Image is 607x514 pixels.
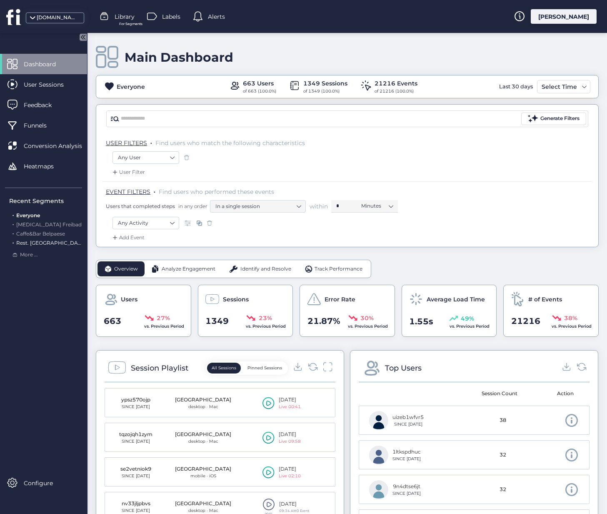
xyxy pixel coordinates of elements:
span: . [12,211,14,218]
span: Conversion Analysis [24,141,95,150]
span: For Segments [119,21,142,27]
span: vs. Previous Period [144,323,184,329]
div: Select Time [540,82,579,92]
span: Find users who match the following characteristics [155,139,305,147]
span: Identify and Resolve [240,265,291,273]
span: Average Load Time [427,295,485,304]
span: 21.87% [307,315,340,328]
span: Library [115,12,135,21]
div: nv33jljpbvs [115,500,157,508]
span: Feedback [24,100,64,110]
button: Pinned Sessions [243,363,287,374]
span: . [12,238,14,246]
span: vs. Previous Period [348,323,388,329]
div: Recent Segments [9,196,82,206]
div: 663 Users [243,79,276,88]
span: . [150,138,152,146]
div: SINCE [DATE] [392,456,421,462]
span: 32 [500,486,506,494]
nz-select-item: Any Activity [118,217,174,229]
div: [GEOGRAPHIC_DATA] [175,396,231,404]
span: Heatmaps [24,162,66,171]
span: Sessions [223,295,249,304]
div: Live 00:41 [279,404,301,410]
div: mobile · iOS [175,473,231,479]
div: 21216 Events [375,79,417,88]
span: 21216 [511,315,540,328]
div: of 21216 (100.0%) [375,88,417,95]
div: of 1349 (100.0%) [303,88,347,95]
div: [GEOGRAPHIC_DATA] [175,500,231,508]
div: SINCE [DATE] [392,490,421,497]
div: [DATE] [279,500,309,508]
span: Dashboard [24,60,68,69]
mat-header-cell: Action [527,382,584,406]
div: 09:34 AMㅤ0 Event [279,508,309,514]
div: [DATE] [279,431,301,439]
div: SINCE [DATE] [115,507,157,514]
span: More ... [20,251,38,259]
span: Rest. [GEOGRAPHIC_DATA] [16,240,86,246]
span: in any order [177,203,207,210]
span: 38 [500,416,506,424]
div: SINCE [DATE] [392,421,424,428]
span: # of Events [528,295,562,304]
div: SINCE [DATE] [115,473,157,479]
div: ypsz570ojp [115,396,157,404]
div: [PERSON_NAME] [531,9,597,24]
div: Add Event [111,233,145,242]
button: Generate Filters [521,113,586,125]
span: . [154,186,155,195]
span: Everyone [16,212,40,218]
span: Funnels [24,121,59,130]
span: Analyze Engagement [162,265,215,273]
span: 32 [500,451,506,459]
span: Track Performance [315,265,362,273]
span: 49% [461,314,474,323]
span: . [12,220,14,228]
span: 38% [564,313,577,323]
div: [DATE] [279,465,301,473]
nz-select-item: Any User [118,151,174,164]
div: desktop · Mac [175,438,231,445]
span: Caffe&Bar Belpaese [16,231,65,237]
span: vs. Previous Period [552,323,592,329]
span: vs. Previous Period [450,323,490,329]
span: Error Rate [325,295,355,304]
span: 663 [104,315,121,328]
span: Users [121,295,137,304]
button: All Sessions [207,363,241,374]
span: . [12,229,14,237]
div: [GEOGRAPHIC_DATA] [175,465,231,473]
div: [DOMAIN_NAME] [37,14,78,22]
span: vs. Previous Period [246,323,286,329]
div: Live 09:58 [279,438,301,445]
span: Overview [114,265,138,273]
div: 9n4dtse6jt [392,483,421,491]
div: 1349 Sessions [303,79,347,88]
nz-select-item: Minutes [361,200,393,212]
div: Everyone [117,82,145,91]
div: User Filter [111,168,145,176]
span: EVENT FILTERS [106,188,150,196]
div: desktop · Mac [175,404,231,410]
span: 23% [259,313,272,323]
div: 1ltkspdhuc [392,448,421,456]
span: USER FILTERS [106,139,147,147]
div: tqzojqh1zym [115,431,157,439]
div: SINCE [DATE] [115,438,157,445]
div: Generate Filters [540,115,580,123]
div: Top Users [385,362,422,374]
span: 30% [360,313,374,323]
div: SINCE [DATE] [115,404,157,410]
span: Alerts [208,12,225,21]
span: 1.55s [409,315,433,328]
span: 1349 [205,315,229,328]
span: Find users who performed these events [159,188,274,196]
div: of 663 (100.0%) [243,88,276,95]
span: Configure [24,479,65,488]
div: [DATE] [279,396,301,404]
div: se2vetniok9 [115,465,157,473]
div: Session Playlist [131,362,188,374]
div: Live 02:10 [279,473,301,479]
